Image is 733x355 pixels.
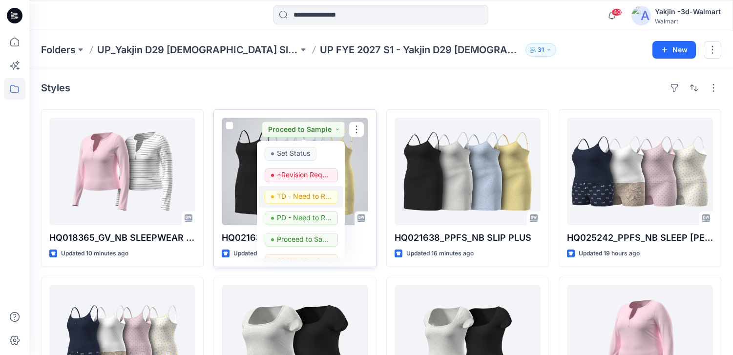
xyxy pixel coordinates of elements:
p: HQ021638_PPFS_NB SLIP PLUS [395,231,541,245]
a: HQ025242_PPFS_NB SLEEP CAMI BOXER SET PLUS [567,118,713,225]
a: HQ018365_GV_NB SLEEPWEAR HENLEY TOP [49,118,195,225]
p: TD - Need to Review [277,190,332,203]
p: PD - Need to Review Cost [277,211,332,224]
p: *Revision Requested [277,168,332,181]
p: HQ025242_PPFS_NB SLEEP [PERSON_NAME] SET PLUS [567,231,713,245]
a: HQ021638_PPFS_NB SLIP [222,118,368,225]
img: avatar [631,6,651,25]
button: 31 [525,43,556,57]
div: Yakjin -3d-Walmart [655,6,721,18]
a: Folders [41,43,76,57]
p: Updated 11 minutes ago [233,249,299,259]
div: Walmart [655,18,721,25]
p: HQ021638_PPFS_NB SLIP [222,231,368,245]
p: 31 [538,44,544,55]
button: New [652,41,696,59]
span: 40 [611,8,622,16]
p: Proceed to Sample [277,233,332,246]
p: Updated 10 minutes ago [61,249,128,259]
p: Set Status [277,147,310,160]
p: Updated 16 minutes ago [406,249,474,259]
p: UP FYE 2027 S1 - Yakjin D29 [DEMOGRAPHIC_DATA] Sleepwear [320,43,521,57]
p: Updated 19 hours ago [579,249,640,259]
p: HQ018365_GV_NB SLEEPWEAR HENLEY TOP [49,231,195,245]
a: UP_Yakjin D29 [DEMOGRAPHIC_DATA] Sleep [97,43,298,57]
a: HQ021638_PPFS_NB SLIP PLUS [395,118,541,225]
h4: Styles [41,82,70,94]
p: 3D Working Session - Need to Review [277,254,332,267]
